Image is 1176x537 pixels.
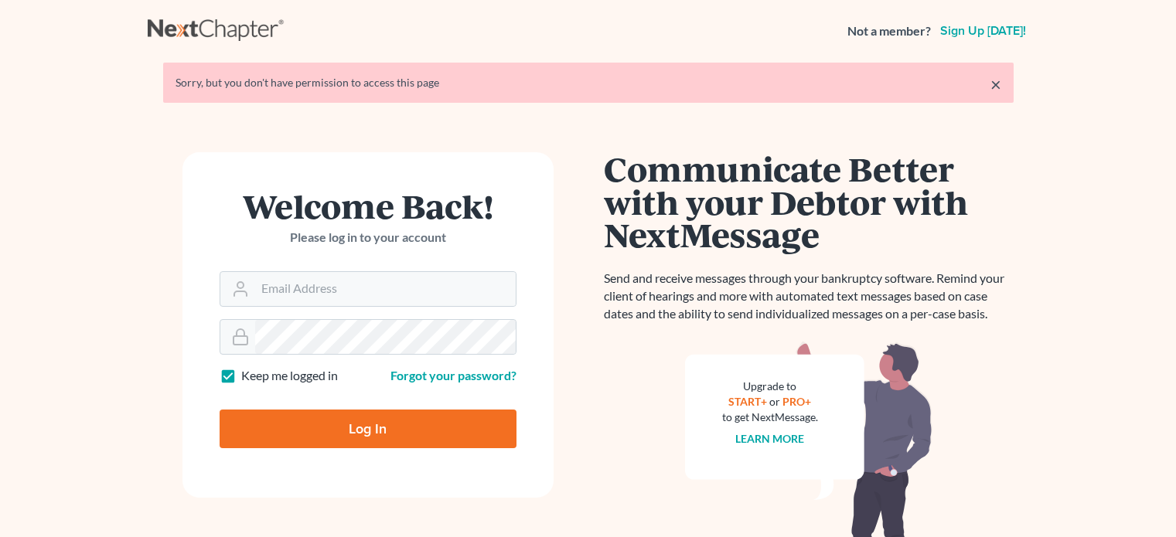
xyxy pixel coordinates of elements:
[782,395,811,408] a: PRO+
[176,75,1001,90] div: Sorry, but you don't have permission to access this page
[220,229,516,246] p: Please log in to your account
[722,379,818,394] div: Upgrade to
[722,410,818,425] div: to get NextMessage.
[390,368,516,382] a: Forgot your password?
[937,25,1029,37] a: Sign up [DATE]!
[769,395,780,408] span: or
[241,367,338,385] label: Keep me logged in
[728,395,767,408] a: START+
[735,432,804,445] a: Learn more
[220,410,516,448] input: Log In
[255,272,516,306] input: Email Address
[604,270,1014,323] p: Send and receive messages through your bankruptcy software. Remind your client of hearings and mo...
[604,152,1014,251] h1: Communicate Better with your Debtor with NextMessage
[220,189,516,223] h1: Welcome Back!
[990,75,1001,93] a: ×
[847,22,931,40] strong: Not a member?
